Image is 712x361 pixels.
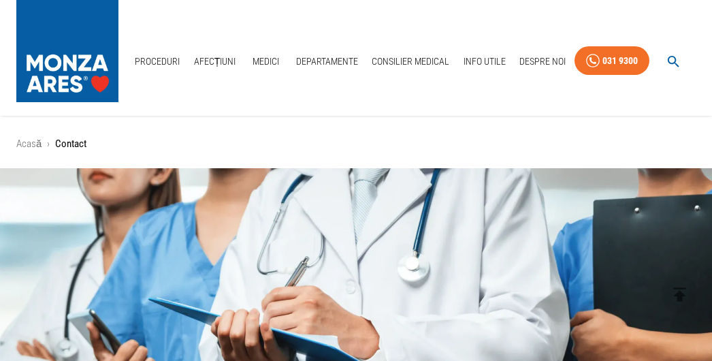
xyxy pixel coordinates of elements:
nav: breadcrumb [16,136,696,152]
a: Afecțiuni [189,48,242,76]
a: Consilier Medical [366,48,455,76]
a: Departamente [291,48,363,76]
a: Proceduri [129,48,185,76]
a: Despre Noi [514,48,571,76]
a: Acasă [16,138,42,150]
a: 031 9300 [575,46,649,76]
button: delete [661,276,698,313]
div: 031 9300 [602,52,638,69]
a: Info Utile [458,48,511,76]
p: Contact [55,136,86,152]
li: › [47,136,50,152]
a: Medici [244,48,288,76]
